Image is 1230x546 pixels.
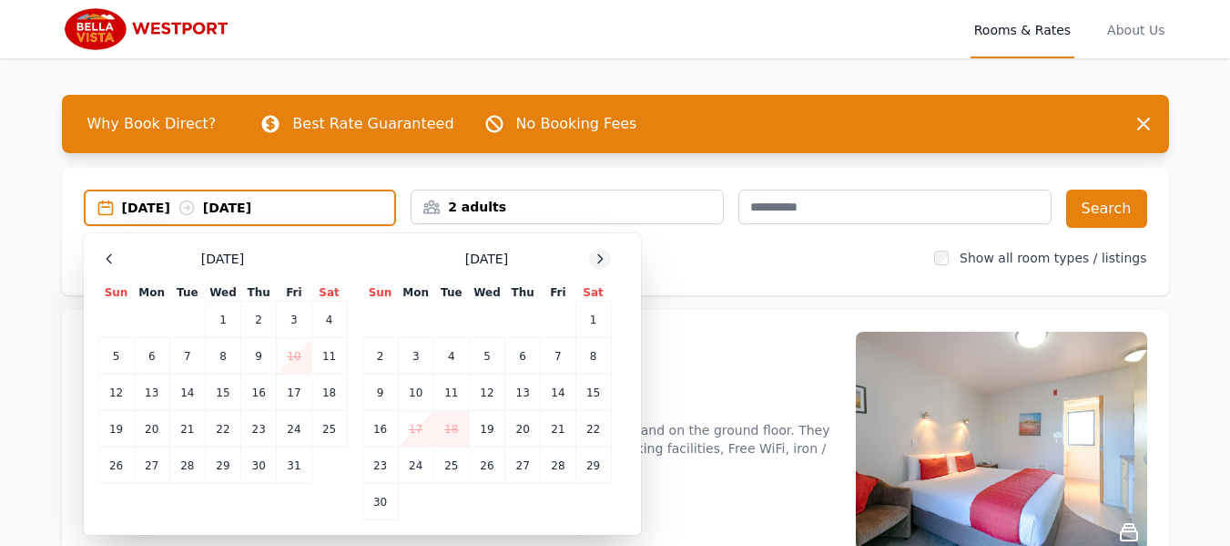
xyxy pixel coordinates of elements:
td: 2 [241,302,277,338]
th: Mon [134,284,169,302]
th: Sat [311,284,347,302]
td: 8 [205,338,240,375]
td: 21 [169,411,205,448]
td: 23 [241,411,277,448]
td: 8 [575,338,611,375]
td: 22 [205,411,240,448]
td: 28 [541,448,575,484]
th: Fri [277,284,311,302]
th: Thu [505,284,541,302]
td: 24 [277,411,311,448]
td: 11 [311,338,347,375]
td: 28 [169,448,205,484]
td: 29 [205,448,240,484]
th: Mon [398,284,433,302]
td: 24 [398,448,433,484]
td: 21 [541,411,575,448]
td: 17 [398,411,433,448]
td: 20 [505,411,541,448]
td: 10 [398,375,433,411]
td: 6 [134,338,169,375]
td: 4 [311,302,347,338]
img: Bella Vista Westport [62,7,238,51]
td: 3 [277,302,311,338]
th: Wed [469,284,504,302]
span: [DATE] [201,250,244,268]
td: 30 [362,484,398,520]
td: 12 [98,375,134,411]
td: 17 [277,375,311,411]
p: No Booking Fees [516,113,637,135]
td: 11 [433,375,469,411]
td: 3 [398,338,433,375]
td: 7 [541,338,575,375]
td: 23 [362,448,398,484]
th: Sat [575,284,611,302]
td: 1 [205,302,240,338]
td: 20 [134,411,169,448]
td: 15 [205,375,240,411]
span: Why Book Direct? [73,106,231,142]
td: 7 [169,338,205,375]
td: 9 [241,338,277,375]
td: 25 [311,411,347,448]
td: 18 [311,375,347,411]
label: Show all room types / listings [960,251,1146,265]
td: 16 [362,411,398,448]
td: 1 [575,302,611,338]
p: Best Rate Guaranteed [292,113,453,135]
td: 10 [277,338,311,375]
div: 2 adults [412,198,723,216]
td: 19 [98,411,134,448]
th: Fri [541,284,575,302]
td: 18 [433,411,469,448]
th: Sun [362,284,398,302]
td: 27 [505,448,541,484]
td: 4 [433,338,469,375]
th: Sun [98,284,134,302]
td: 12 [469,375,504,411]
td: 5 [98,338,134,375]
td: 25 [433,448,469,484]
th: Wed [205,284,240,302]
td: 29 [575,448,611,484]
div: [DATE] [DATE] [122,199,395,217]
td: 22 [575,411,611,448]
td: 31 [277,448,311,484]
td: 6 [505,338,541,375]
td: 9 [362,375,398,411]
td: 5 [469,338,504,375]
td: 13 [134,375,169,411]
td: 16 [241,375,277,411]
td: 27 [134,448,169,484]
td: 26 [469,448,504,484]
td: 14 [541,375,575,411]
th: Tue [433,284,469,302]
td: 13 [505,375,541,411]
td: 15 [575,375,611,411]
span: [DATE] [465,250,508,268]
td: 30 [241,448,277,484]
td: 2 [362,338,398,375]
button: Search [1066,190,1147,228]
td: 26 [98,448,134,484]
th: Thu [241,284,277,302]
td: 19 [469,411,504,448]
td: 14 [169,375,205,411]
th: Tue [169,284,205,302]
